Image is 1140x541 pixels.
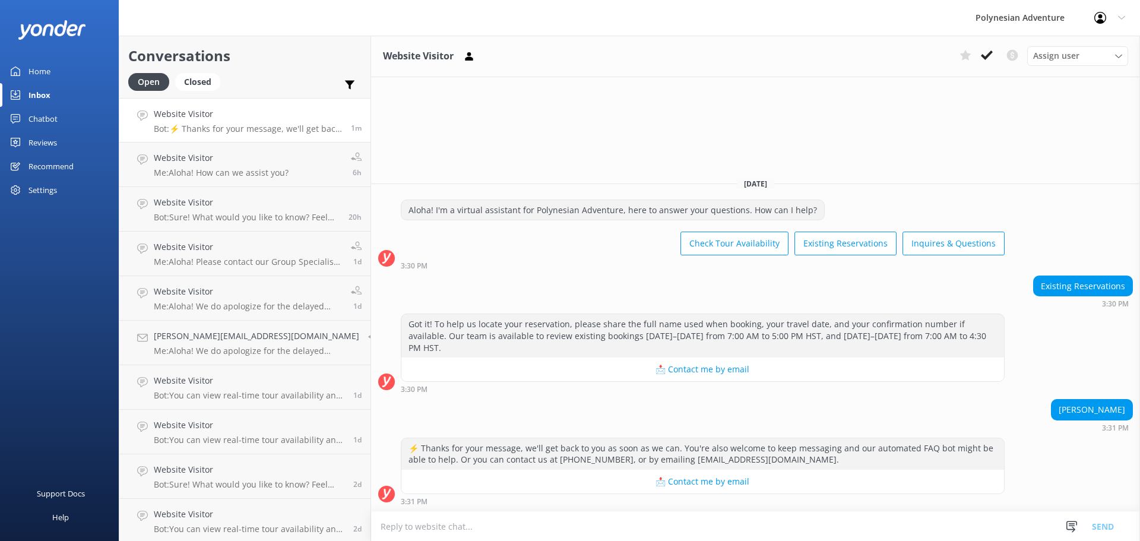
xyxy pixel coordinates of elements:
[383,49,454,64] h3: Website Visitor
[154,479,344,490] p: Bot: Sure! What would you like to know? Feel free to ask about tour details, availability, pickup...
[154,151,289,164] h4: Website Visitor
[401,357,1004,381] button: 📩 Contact me by email
[119,410,370,454] a: Website VisitorBot:You can view real-time tour availability and book your Polynesian Adventure on...
[119,187,370,232] a: Website VisitorBot:Sure! What would you like to know? Feel free to ask about tour details, availa...
[128,73,169,91] div: Open
[737,179,774,189] span: [DATE]
[28,131,57,154] div: Reviews
[401,498,427,505] strong: 3:31 PM
[154,257,342,267] p: Me: Aloha! Please contact our Group Specialists at [PHONE_NUMBER] or request a custom quote at [D...
[37,482,85,505] div: Support Docs
[18,20,86,40] img: yonder-white-logo.png
[175,73,220,91] div: Closed
[119,454,370,499] a: Website VisitorBot:Sure! What would you like to know? Feel free to ask about tour details, availa...
[119,232,370,276] a: Website VisitorMe:Aloha! Please contact our Group Specialists at [PHONE_NUMBER] or request a cust...
[401,200,824,220] div: Aloha! I'm a virtual assistant for Polynesian Adventure, here to answer your questions. How can I...
[175,75,226,88] a: Closed
[154,301,342,312] p: Me: Aloha! We do apologize for the delayed response. Which tour were you interested in?
[349,212,362,222] span: Sep 21 2025 06:46pm (UTC -10:00) Pacific/Honolulu
[353,435,362,445] span: Sep 20 2025 03:49pm (UTC -10:00) Pacific/Honolulu
[154,508,344,521] h4: Website Visitor
[401,262,427,270] strong: 3:30 PM
[28,154,74,178] div: Recommend
[119,143,370,187] a: Website VisitorMe:Aloha! How can we assist you?6h
[154,241,342,254] h4: Website Visitor
[1034,276,1132,296] div: Existing Reservations
[154,346,359,356] p: Me: Aloha! We do apologize for the delayed response. Please contact our Group Specialists at [PHO...
[154,463,344,476] h4: Website Visitor
[28,59,50,83] div: Home
[353,301,362,311] span: Sep 21 2025 09:35am (UTC -10:00) Pacific/Honolulu
[154,374,344,387] h4: Website Visitor
[680,232,788,255] button: Check Tour Availability
[154,124,342,134] p: Bot: ⚡ Thanks for your message, we'll get back to you as soon as we can. You're also welcome to k...
[794,232,897,255] button: Existing Reservations
[401,314,1004,357] div: Got it! To help us locate your reservation, please share the full name used when booking, your tr...
[1051,423,1133,432] div: Sep 22 2025 03:31pm (UTC -10:00) Pacific/Honolulu
[401,386,427,393] strong: 3:30 PM
[119,276,370,321] a: Website VisitorMe:Aloha! We do apologize for the delayed response. Which tour were you interested...
[1033,299,1133,308] div: Sep 22 2025 03:30pm (UTC -10:00) Pacific/Honolulu
[28,178,57,202] div: Settings
[1102,425,1129,432] strong: 3:31 PM
[154,330,359,343] h4: [PERSON_NAME][EMAIL_ADDRESS][DOMAIN_NAME]
[401,470,1004,493] button: 📩 Contact me by email
[154,419,344,432] h4: Website Visitor
[154,435,344,445] p: Bot: You can view real-time tour availability and book your Polynesian Adventure online at [URL][...
[351,123,362,133] span: Sep 22 2025 03:31pm (UTC -10:00) Pacific/Honolulu
[119,365,370,410] a: Website VisitorBot:You can view real-time tour availability and book your Polynesian Adventure on...
[128,75,175,88] a: Open
[154,212,340,223] p: Bot: Sure! What would you like to know? Feel free to ask about tour details, availability, pickup...
[154,196,340,209] h4: Website Visitor
[28,83,50,107] div: Inbox
[401,438,1004,470] div: ⚡ Thanks for your message, we'll get back to you as soon as we can. You're also welcome to keep m...
[401,261,1005,270] div: Sep 22 2025 03:30pm (UTC -10:00) Pacific/Honolulu
[128,45,362,67] h2: Conversations
[1027,46,1128,65] div: Assign User
[154,167,289,178] p: Me: Aloha! How can we assist you?
[119,98,370,143] a: Website VisitorBot:⚡ Thanks for your message, we'll get back to you as soon as we can. You're als...
[154,524,344,534] p: Bot: You can view real-time tour availability and book your Polynesian Adventure online at [URL][...
[401,385,1005,393] div: Sep 22 2025 03:30pm (UTC -10:00) Pacific/Honolulu
[1052,400,1132,420] div: [PERSON_NAME]
[28,107,58,131] div: Chatbot
[353,390,362,400] span: Sep 21 2025 07:38am (UTC -10:00) Pacific/Honolulu
[1033,49,1079,62] span: Assign user
[353,524,362,534] span: Sep 20 2025 07:12am (UTC -10:00) Pacific/Honolulu
[401,497,1005,505] div: Sep 22 2025 03:31pm (UTC -10:00) Pacific/Honolulu
[119,321,370,365] a: [PERSON_NAME][EMAIL_ADDRESS][DOMAIN_NAME]Me:Aloha! We do apologize for the delayed response. Plea...
[902,232,1005,255] button: Inquires & Questions
[154,390,344,401] p: Bot: You can view real-time tour availability and book your Polynesian Adventure online at [URL][...
[353,479,362,489] span: Sep 20 2025 03:31pm (UTC -10:00) Pacific/Honolulu
[154,285,342,298] h4: Website Visitor
[353,257,362,267] span: Sep 21 2025 09:36am (UTC -10:00) Pacific/Honolulu
[154,107,342,121] h4: Website Visitor
[52,505,69,529] div: Help
[353,167,362,178] span: Sep 22 2025 08:42am (UTC -10:00) Pacific/Honolulu
[1102,300,1129,308] strong: 3:30 PM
